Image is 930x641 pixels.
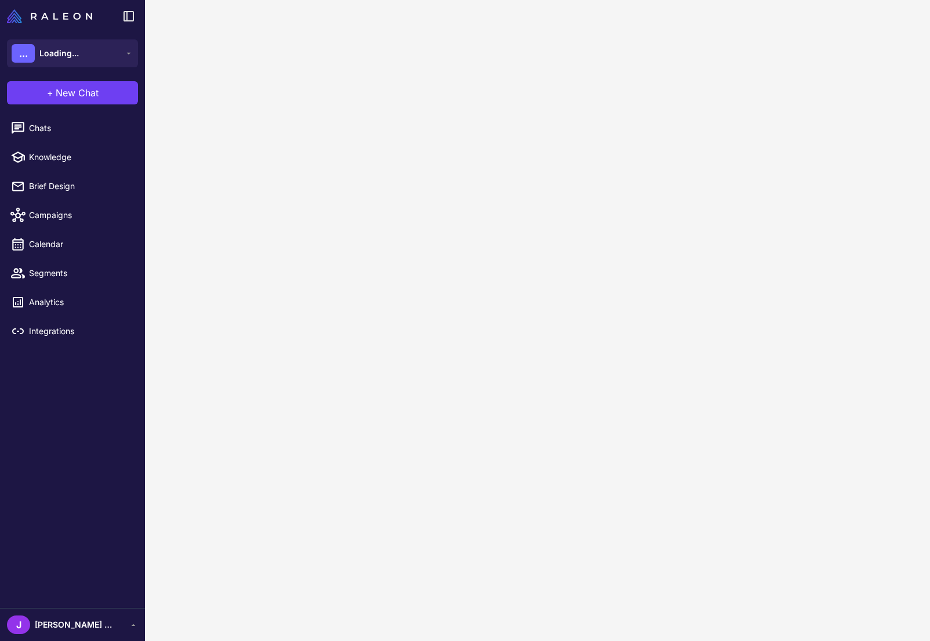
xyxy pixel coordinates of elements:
[35,618,116,631] span: [PERSON_NAME] Fake [PERSON_NAME]
[7,39,138,67] button: ...Loading...
[29,267,131,280] span: Segments
[29,238,131,251] span: Calendar
[29,325,131,338] span: Integrations
[5,174,140,198] a: Brief Design
[29,209,131,222] span: Campaigns
[5,261,140,285] a: Segments
[5,290,140,314] a: Analytics
[7,9,97,23] a: Raleon Logo
[56,86,99,100] span: New Chat
[29,180,131,193] span: Brief Design
[29,122,131,135] span: Chats
[5,203,140,227] a: Campaigns
[5,319,140,343] a: Integrations
[5,145,140,169] a: Knowledge
[7,615,30,634] div: J
[7,9,92,23] img: Raleon Logo
[47,86,53,100] span: +
[12,44,35,63] div: ...
[29,296,131,309] span: Analytics
[5,116,140,140] a: Chats
[7,81,138,104] button: +New Chat
[29,151,131,164] span: Knowledge
[39,47,79,60] span: Loading...
[5,232,140,256] a: Calendar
